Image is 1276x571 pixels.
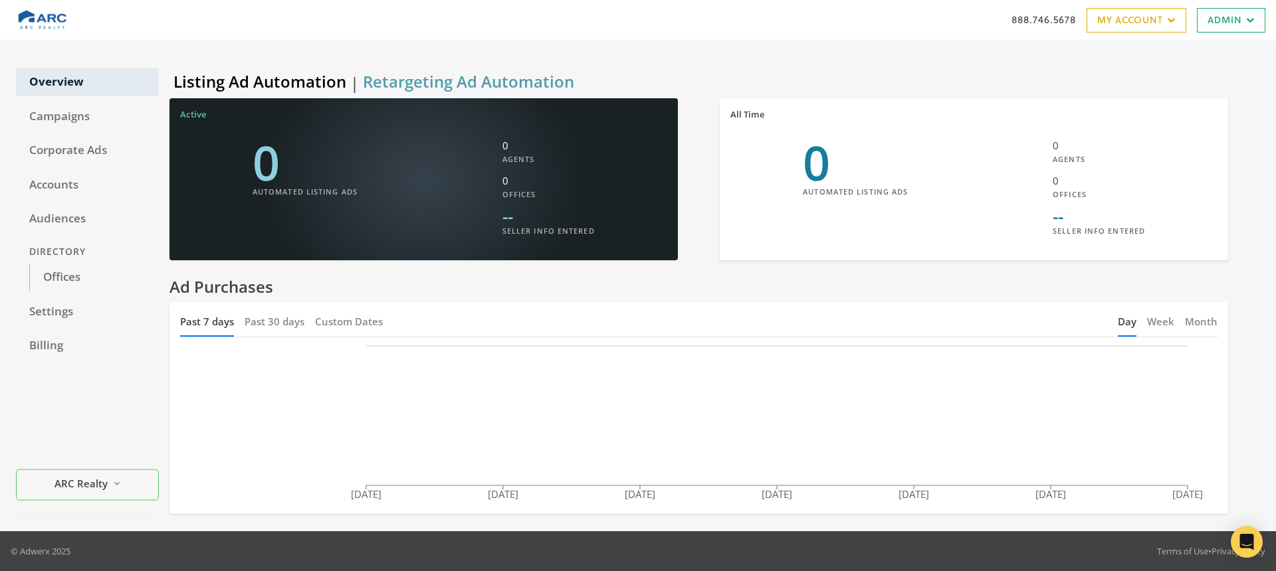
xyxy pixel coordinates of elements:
button: Week [1147,307,1174,336]
div: | [159,67,1228,98]
a: Audiences [16,205,159,233]
div: -- [502,208,595,225]
tspan: [DATE] [762,487,792,500]
a: Accounts [16,171,159,199]
div: 0 [502,173,595,201]
a: Privacy Policy [1212,545,1265,557]
div: 0 [1053,138,1145,165]
button: Past 30 days [245,307,304,336]
div: Seller Info Entered [1053,225,1145,236]
div: 0 [803,138,908,186]
h3: Active [180,109,207,120]
a: Overview [16,68,159,96]
a: Terms of Use [1157,545,1208,557]
button: Retargeting Ad Automation [359,70,578,92]
div: -- [1053,208,1145,225]
div: Open Intercom Messenger [1231,526,1263,558]
div: Offices [502,189,595,200]
div: Seller Info Entered [502,225,595,236]
a: 888.746.5678 [1011,13,1076,27]
div: Offices [1053,189,1145,200]
h2: Ad Purchases [159,276,1228,297]
tspan: [DATE] [899,487,929,500]
button: Custom Dates [315,307,383,336]
h3: All Time [730,109,765,120]
a: Corporate Ads [16,137,159,165]
button: ARC Realty [16,469,159,501]
tspan: [DATE] [1035,487,1066,500]
div: Automated Listing Ads [803,186,908,197]
a: Admin [1197,8,1265,33]
div: 0 [1053,173,1145,201]
tspan: [DATE] [1172,487,1203,500]
button: Month [1185,307,1218,336]
tspan: [DATE] [488,487,518,500]
tspan: [DATE] [625,487,655,500]
button: Past 7 days [180,307,234,336]
div: Directory [16,240,159,264]
a: Campaigns [16,103,159,131]
div: Agents [1053,153,1145,165]
div: Agents [502,153,595,165]
tspan: [DATE] [351,487,381,500]
div: 0 [502,138,595,165]
img: Adwerx [11,3,76,37]
a: My Account [1087,8,1186,33]
a: Offices [29,264,159,291]
div: • [1157,544,1265,558]
button: Day [1118,307,1136,336]
a: Settings [16,298,159,326]
div: 0 [253,138,358,186]
span: ARC Realty [54,476,108,491]
div: Automated Listing Ads [253,186,358,197]
p: © Adwerx 2025 [11,544,70,558]
button: Listing Ad Automation [169,70,350,92]
a: Billing [16,332,159,360]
